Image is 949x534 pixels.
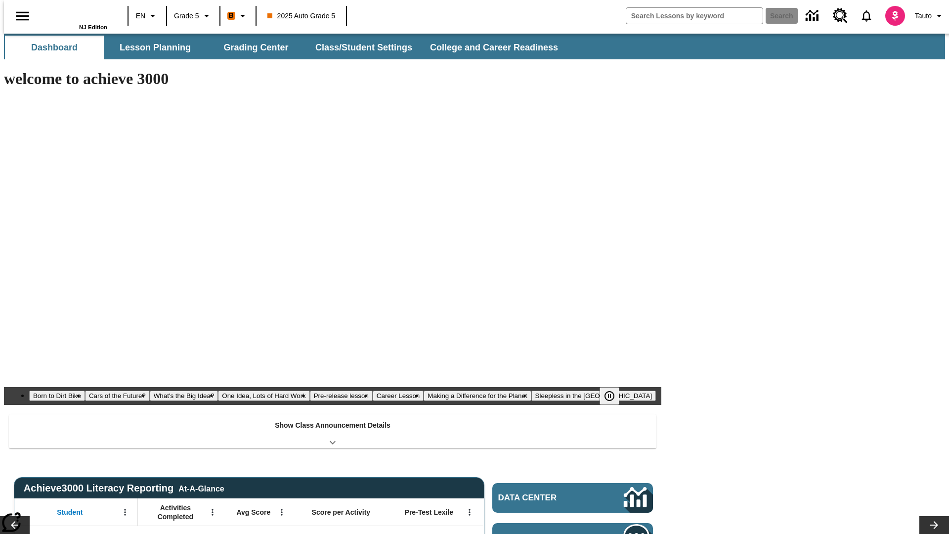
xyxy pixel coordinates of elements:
[310,391,373,401] button: Slide 5 Pre-release lesson
[911,7,949,25] button: Profile/Settings
[43,4,107,24] a: Home
[879,3,911,29] button: Select a new avatar
[57,508,83,517] span: Student
[5,36,104,59] button: Dashboard
[885,6,905,26] img: avatar image
[106,36,205,59] button: Lesson Planning
[800,2,827,30] a: Data Center
[600,387,629,405] div: Pause
[267,11,336,21] span: 2025 Auto Grade 5
[462,505,477,520] button: Open Menu
[229,9,234,22] span: B
[626,8,763,24] input: search field
[131,7,163,25] button: Language: EN, Select a language
[170,7,216,25] button: Grade: Grade 5, Select a grade
[174,11,199,21] span: Grade 5
[178,483,224,493] div: At-A-Glance
[236,508,270,517] span: Avg Score
[307,36,420,59] button: Class/Student Settings
[218,391,309,401] button: Slide 4 One Idea, Lots of Hard Work
[24,483,224,494] span: Achieve3000 Literacy Reporting
[492,483,653,513] a: Data Center
[223,7,253,25] button: Boost Class color is orange. Change class color
[205,505,220,520] button: Open Menu
[29,391,85,401] button: Slide 1 Born to Dirt Bike
[4,70,661,88] h1: welcome to achieve 3000
[136,11,145,21] span: EN
[9,414,656,448] div: Show Class Announcement Details
[915,11,932,21] span: Tauto
[422,36,566,59] button: College and Career Readiness
[150,391,218,401] button: Slide 3 What's the Big Idea?
[8,1,37,31] button: Open side menu
[85,391,150,401] button: Slide 2 Cars of the Future?
[854,3,879,29] a: Notifications
[919,516,949,534] button: Lesson carousel, Next
[498,493,591,503] span: Data Center
[4,34,945,59] div: SubNavbar
[312,508,371,517] span: Score per Activity
[405,508,454,517] span: Pre-Test Lexile
[827,2,854,29] a: Resource Center, Will open in new tab
[275,420,390,431] p: Show Class Announcement Details
[373,391,424,401] button: Slide 6 Career Lesson
[424,391,531,401] button: Slide 7 Making a Difference for the Planet
[143,503,208,521] span: Activities Completed
[4,36,567,59] div: SubNavbar
[43,3,107,30] div: Home
[79,24,107,30] span: NJ Edition
[207,36,305,59] button: Grading Center
[600,387,619,405] button: Pause
[118,505,132,520] button: Open Menu
[274,505,289,520] button: Open Menu
[531,391,656,401] button: Slide 8 Sleepless in the Animal Kingdom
